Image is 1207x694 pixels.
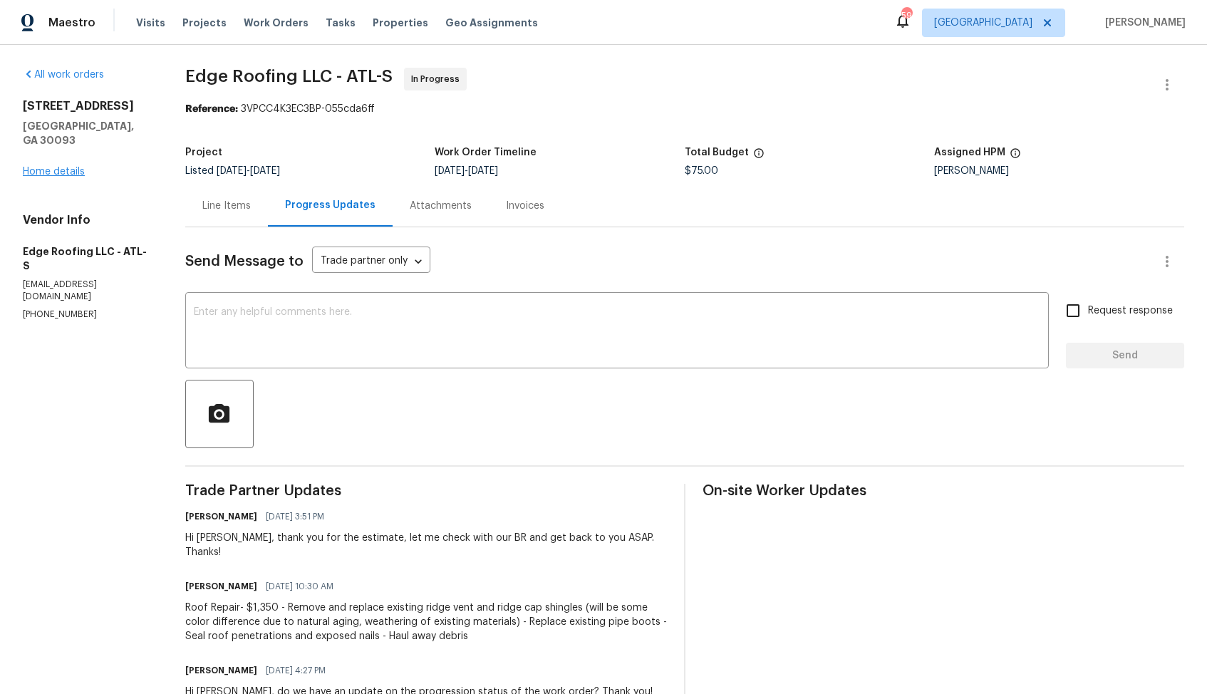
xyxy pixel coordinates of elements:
div: 59 [901,9,911,23]
h5: Project [185,147,222,157]
h6: [PERSON_NAME] [185,579,257,594]
a: Home details [23,167,85,177]
span: $75.00 [685,166,718,176]
span: Properties [373,16,428,30]
h2: [STREET_ADDRESS] [23,99,151,113]
h5: Work Order Timeline [435,147,537,157]
span: On-site Worker Updates [703,484,1184,498]
span: The hpm assigned to this work order. [1010,147,1021,166]
span: [DATE] [250,166,280,176]
span: - [435,166,498,176]
div: 3VPCC4K3EC3BP-055cda6ff [185,102,1184,116]
span: Trade Partner Updates [185,484,667,498]
div: [PERSON_NAME] [934,166,1184,176]
b: Reference: [185,104,238,114]
div: Progress Updates [285,198,375,212]
span: Geo Assignments [445,16,538,30]
span: In Progress [411,72,465,86]
span: [DATE] [217,166,247,176]
div: Line Items [202,199,251,213]
h6: [PERSON_NAME] [185,663,257,678]
span: [DATE] 4:27 PM [266,663,326,678]
span: [DATE] [468,166,498,176]
span: [DATE] 3:51 PM [266,509,324,524]
span: [GEOGRAPHIC_DATA] [934,16,1032,30]
div: Hi [PERSON_NAME], thank you for the estimate, let me check with our BR and get back to you ASAP. ... [185,531,667,559]
span: Visits [136,16,165,30]
span: Send Message to [185,254,304,269]
span: Request response [1088,304,1173,318]
span: The total cost of line items that have been proposed by Opendoor. This sum includes line items th... [753,147,765,166]
p: [EMAIL_ADDRESS][DOMAIN_NAME] [23,279,151,303]
div: Roof Repair- $1,350 - Remove and replace existing ridge vent and ridge cap shingles (will be some... [185,601,667,643]
h5: Assigned HPM [934,147,1005,157]
h5: [GEOGRAPHIC_DATA], GA 30093 [23,119,151,147]
div: Trade partner only [312,250,430,274]
h6: [PERSON_NAME] [185,509,257,524]
span: Work Orders [244,16,309,30]
span: Edge Roofing LLC - ATL-S [185,68,393,85]
div: Invoices [506,199,544,213]
h5: Total Budget [685,147,749,157]
span: Tasks [326,18,356,28]
span: Projects [182,16,227,30]
p: [PHONE_NUMBER] [23,309,151,321]
span: [PERSON_NAME] [1099,16,1186,30]
div: Attachments [410,199,472,213]
span: [DATE] [435,166,465,176]
span: Listed [185,166,280,176]
h5: Edge Roofing LLC - ATL-S [23,244,151,273]
a: All work orders [23,70,104,80]
span: Maestro [48,16,95,30]
h4: Vendor Info [23,213,151,227]
span: [DATE] 10:30 AM [266,579,333,594]
span: - [217,166,280,176]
